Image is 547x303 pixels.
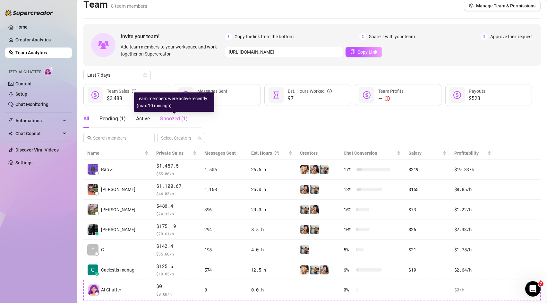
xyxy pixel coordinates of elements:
span: thunderbolt [8,118,13,123]
th: Name [83,147,152,160]
div: 20.0 h [251,206,292,213]
div: $2.33 /h [454,226,491,233]
span: 5 % [344,246,354,253]
div: — [378,95,404,102]
span: $ 35.60 /h [156,251,197,257]
span: Add team members to your workspace and work together on Supercreator. [121,43,222,57]
span: [PERSON_NAME] [101,186,135,193]
span: Chat Conversion [344,151,377,156]
img: Babydanix [320,265,329,274]
div: 8.5 h [251,226,292,233]
a: Chat Monitoring [15,102,48,107]
span: Copy the link from the bottom [235,33,294,40]
a: Discover Viral Videos [15,147,59,152]
span: $ 44.03 /h [156,190,197,197]
span: $1,100.67 [156,182,197,190]
div: 0.0 h [251,286,292,293]
img: Shalva [300,165,309,174]
img: Babydanix [300,225,309,234]
span: dollar-circle [91,91,99,99]
span: copy [350,49,355,54]
span: $ 20.61 /h [156,230,197,237]
img: SivanSecret [320,165,329,174]
span: $1,457.5 [156,162,197,170]
img: logo-BBDzfeDw.svg [5,10,53,16]
span: $125.6 [156,263,197,270]
span: calendar [143,73,147,77]
img: Chat Copilot [8,131,13,136]
img: izzy-ai-chatter-avatar-DDCN_rTZ.svg [88,284,99,296]
span: Active [136,116,150,122]
span: $142.4 [156,242,197,250]
span: Invite your team! [121,32,225,40]
span: Ran Z. [101,166,114,173]
div: Team Sales [107,88,136,95]
div: 12.5 h [251,266,292,273]
span: 10 % [344,226,354,233]
span: [PERSON_NAME] [101,206,135,213]
span: $ 24.32 /h [156,211,197,217]
img: SivanSecret [300,245,309,254]
div: 0 [204,286,244,293]
img: Babydanix [310,205,319,214]
a: Team Analytics [15,50,47,55]
a: Setup [15,91,27,97]
span: search [87,136,92,140]
div: $2.64 /h [454,266,491,273]
span: question-circle [275,150,279,157]
span: info-circle [132,88,136,95]
span: setting [469,4,474,8]
img: Ran Zlatkin [88,164,98,175]
img: Babydanix [310,165,319,174]
a: Creator Analytics [15,35,67,45]
div: 4.0 h [251,246,292,253]
span: 7 [538,281,543,286]
div: $1.78 /h [454,246,491,253]
span: $ 10.05 /h [156,271,197,277]
div: $165 [408,186,447,193]
img: SivanSecret [310,225,319,234]
span: 8 team members [111,3,147,9]
span: Manage Team & Permissions [476,3,535,8]
span: 16 % [344,206,354,213]
span: G [101,246,104,253]
span: question-circle [327,88,332,95]
span: Profitability [454,151,479,156]
span: Automations [15,116,61,126]
iframe: Intercom live chat [525,281,541,297]
span: hourglass [272,91,280,99]
span: $ 55.00 /h [156,170,197,177]
span: Team Profits [378,89,404,94]
button: Manage Team & Permissions [464,1,541,11]
div: $19 [408,266,447,273]
div: $0 /h [454,286,491,293]
div: 294 [204,226,244,233]
a: Home [15,24,28,30]
span: Private Sales [156,151,184,156]
span: Snoozed ( 1 ) [160,116,188,122]
span: $ 0.00 /h [156,291,197,297]
div: 1,168 [204,186,244,193]
span: Payouts [469,89,485,94]
span: dollar-circle [363,91,371,99]
div: Pending ( 1 ) [99,115,126,123]
span: $523 [469,95,485,102]
span: 1 [225,33,232,40]
div: 574 [204,266,244,273]
span: Copy Link [357,49,377,55]
span: Share it with your team [369,33,415,40]
input: Search members [93,134,146,142]
span: Messages Sent [197,89,227,94]
span: $3,488 [107,95,136,102]
img: SivanSecret [300,205,309,214]
span: Name [87,150,143,157]
span: 0 % [344,286,354,293]
span: 3 [481,33,488,40]
img: Elay Amram [88,184,98,195]
div: $21 [408,246,447,253]
span: $175.19 [156,222,197,230]
img: Sergey Shoustin [88,204,98,215]
span: message [182,91,190,99]
div: $19.33 /h [454,166,491,173]
span: team [198,136,202,140]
